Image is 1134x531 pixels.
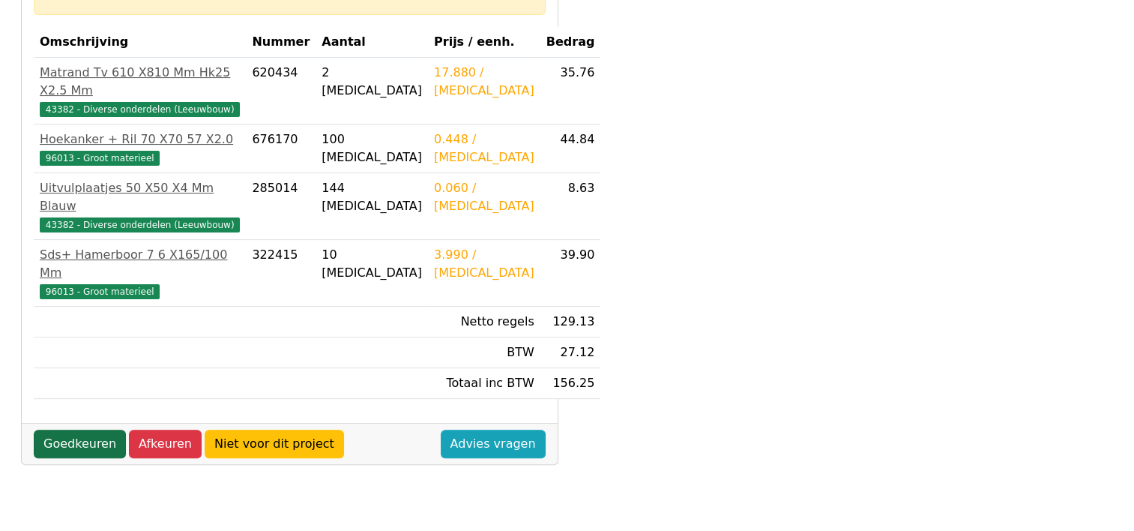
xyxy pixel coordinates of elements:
[246,124,316,173] td: 676170
[246,173,316,240] td: 285014
[540,124,601,173] td: 44.84
[34,27,246,58] th: Omschrijving
[40,130,240,166] a: Hoekanker + Ril 70 X70 57 X2.096013 - Groot materieel
[246,240,316,307] td: 322415
[434,130,534,166] div: 0.448 / [MEDICAL_DATA]
[434,246,534,282] div: 3.990 / [MEDICAL_DATA]
[540,307,601,337] td: 129.13
[428,307,540,337] td: Netto regels
[205,430,344,458] a: Niet voor dit project
[246,58,316,124] td: 620434
[316,27,428,58] th: Aantal
[428,368,540,399] td: Totaal inc BTW
[441,430,546,458] a: Advies vragen
[40,64,240,118] a: Matrand Tv 610 X810 Mm Hk25 X2.5 Mm43382 - Diverse onderdelen (Leeuwbouw)
[40,64,240,100] div: Matrand Tv 610 X810 Mm Hk25 X2.5 Mm
[129,430,202,458] a: Afkeuren
[540,58,601,124] td: 35.76
[322,64,422,100] div: 2 [MEDICAL_DATA]
[40,179,240,215] div: Uitvulplaatjes 50 X50 X4 Mm Blauw
[322,246,422,282] div: 10 [MEDICAL_DATA]
[40,102,240,117] span: 43382 - Diverse onderdelen (Leeuwbouw)
[322,179,422,215] div: 144 [MEDICAL_DATA]
[540,337,601,368] td: 27.12
[40,246,240,300] a: Sds+ Hamerboor 7 6 X165/100 Mm96013 - Groot materieel
[40,284,160,299] span: 96013 - Groot materieel
[322,130,422,166] div: 100 [MEDICAL_DATA]
[540,368,601,399] td: 156.25
[40,151,160,166] span: 96013 - Groot materieel
[246,27,316,58] th: Nummer
[540,27,601,58] th: Bedrag
[434,64,534,100] div: 17.880 / [MEDICAL_DATA]
[434,179,534,215] div: 0.060 / [MEDICAL_DATA]
[40,246,240,282] div: Sds+ Hamerboor 7 6 X165/100 Mm
[40,130,240,148] div: Hoekanker + Ril 70 X70 57 X2.0
[540,173,601,240] td: 8.63
[40,179,240,233] a: Uitvulplaatjes 50 X50 X4 Mm Blauw43382 - Diverse onderdelen (Leeuwbouw)
[540,240,601,307] td: 39.90
[34,430,126,458] a: Goedkeuren
[428,27,540,58] th: Prijs / eenh.
[40,217,240,232] span: 43382 - Diverse onderdelen (Leeuwbouw)
[428,337,540,368] td: BTW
